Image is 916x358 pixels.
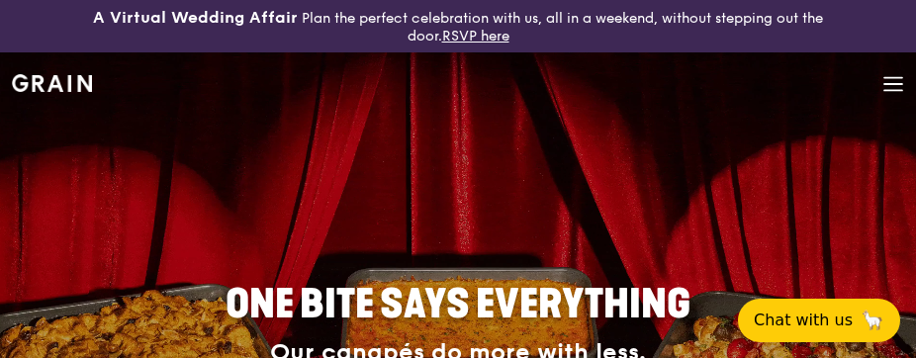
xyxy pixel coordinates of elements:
span: ONE BITE SAYS EVERYTHING [226,281,690,328]
div: Plan the perfect celebration with us, all in a weekend, without stepping out the door. [76,8,840,45]
img: Grain [12,74,92,92]
button: Chat with us🦙 [738,299,900,342]
h3: A Virtual Wedding Affair [93,8,298,28]
a: GrainGrain [12,51,92,111]
span: Chat with us [754,309,853,332]
span: 🦙 [861,309,884,332]
a: RSVP here [442,28,509,45]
